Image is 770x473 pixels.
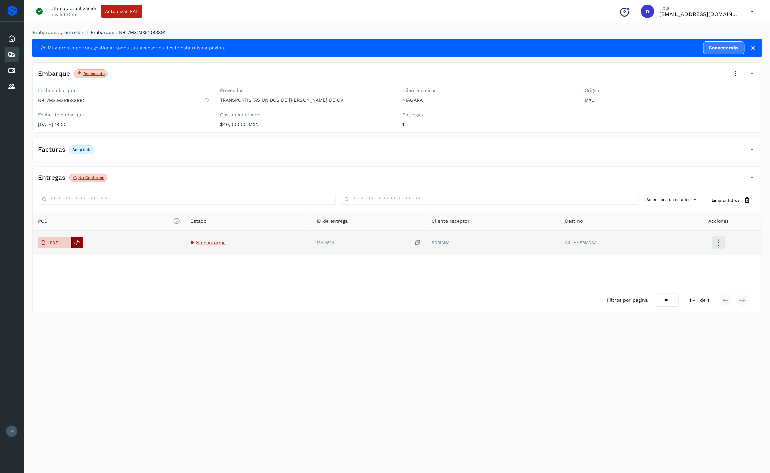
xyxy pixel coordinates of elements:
[72,147,92,152] p: Aceptada
[560,231,676,255] td: VILLAHERMOSA
[40,44,225,51] span: ✨ Muy pronto podrás gestionar todos tus accesorios desde esta misma página.
[38,218,180,225] span: POD
[690,297,709,304] span: 1 - 1 de 1
[5,79,19,94] div: Proveedores
[709,218,729,225] span: Acciones
[38,98,86,103] p: NBL/MX.MX51083892
[50,240,58,245] p: PDF
[32,29,762,36] nav: breadcrumb
[38,146,65,154] h4: Facturas
[220,87,392,93] label: Proveedor
[317,218,348,225] span: ID de entrega
[83,71,105,76] p: Rechazado
[38,122,210,127] p: [DATE] 18:00
[71,237,83,248] div: Reemplazar POD
[402,112,574,118] label: Entregas
[78,175,104,180] p: No conforme
[607,297,651,304] span: Filtros por página :
[38,237,71,248] button: PDF
[402,87,574,93] label: Cliente emisor
[33,29,84,35] a: Embarques y entregas
[50,11,78,17] p: Invalid Date
[196,240,226,245] span: No conforme
[38,112,210,118] label: Fecha de embarque
[585,87,757,93] label: Origen
[660,5,740,11] p: Hola,
[220,112,392,118] label: Costo planificado
[220,122,392,127] p: $40,000.00 MXN
[101,5,142,18] button: Actualizar SAT
[565,218,583,225] span: Destino
[427,231,560,255] td: SORIANA
[5,63,19,78] div: Cuentas por pagar
[707,194,756,206] button: Limpiar filtros
[402,97,574,103] p: NIAGARA
[220,97,392,103] p: TRANSPORTISTAS UNIDOS DE [PERSON_NAME] DE CV
[105,9,138,14] span: Actualizar SAT
[402,122,574,127] p: 1
[33,144,762,161] div: FacturasAceptada
[50,5,98,11] p: Última actualización
[660,11,740,17] p: niagara+prod@solvento.mx
[191,218,207,225] span: Estado
[38,87,210,93] label: ID de embarque
[5,31,19,46] div: Inicio
[703,41,745,54] a: Conocer más
[585,97,757,103] p: MXC
[317,239,421,246] div: 134148241
[644,194,701,205] button: Selecciona un estado
[33,172,762,189] div: EntregasNo conforme
[38,174,65,182] h4: Entregas
[5,47,19,62] div: Embarques
[91,29,167,35] span: Embarque #NBL/MX.MX51083892
[33,68,762,85] div: EmbarqueRechazado
[432,218,470,225] span: Cliente receptor
[712,197,740,203] span: Limpiar filtros
[38,70,70,78] h4: Embarque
